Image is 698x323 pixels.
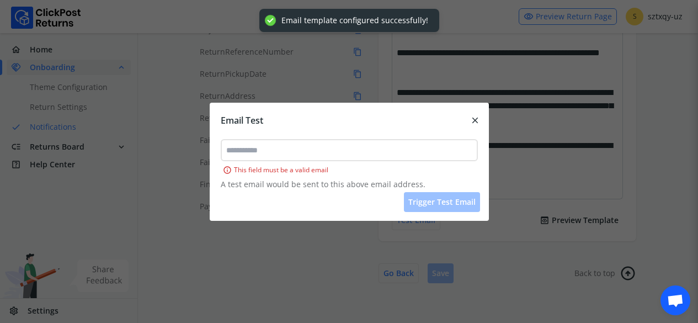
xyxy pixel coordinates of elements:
[221,179,478,190] p: A test email would be sent to this above email address.
[461,114,489,127] button: close
[223,163,232,177] span: info
[221,163,478,177] div: This field must be a valid email
[660,285,690,315] a: Ouvrir le chat
[281,15,428,25] div: Email template configured successfully!
[404,192,480,212] button: Trigger test email
[470,113,480,128] span: close
[221,114,263,127] div: Email Test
